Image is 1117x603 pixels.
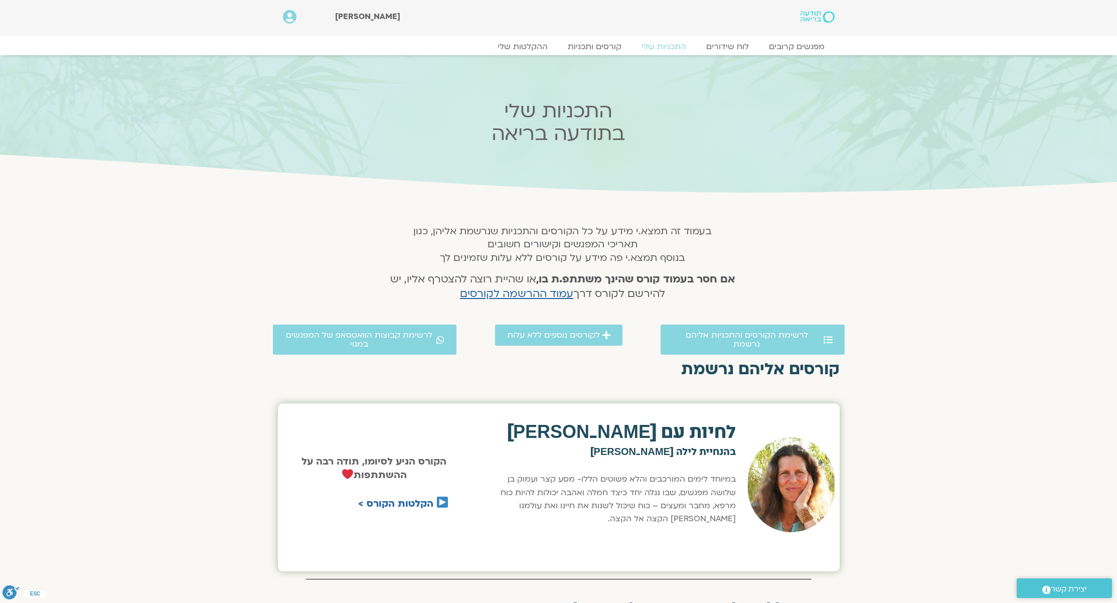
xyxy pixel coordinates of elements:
[507,331,600,340] span: לקורסים נוספים ללא עלות
[631,42,696,52] a: התכניות שלי
[484,447,736,457] h2: בהנחיית לילה [PERSON_NAME]
[358,497,433,510] a: הקלטות הקורס >
[1017,578,1112,598] a: יצירת קשר
[342,469,353,480] img: ❤
[536,272,735,286] strong: אם חסר בעמוד קורס שהינך משתתפ.ת בו,
[335,11,400,22] span: [PERSON_NAME]
[488,42,558,52] a: ההקלטות שלי
[377,272,748,301] h4: או שהיית רוצה להצטרף אליו, יש להירשם לקורס דרך
[278,360,840,378] h2: קורסים אליהם נרשמת
[460,286,573,301] a: עמוד ההרשמה לקורסים
[377,225,748,264] h5: בעמוד זה תמצא.י מידע על כל הקורסים והתכניות שנרשמת אליהן, כגון תאריכי המפגשים וקישורים חשובים בנו...
[558,42,631,52] a: קורסים ותכניות
[696,42,759,52] a: לוח שידורים
[495,325,622,346] a: לקורסים נוספים ללא עלות
[1051,582,1087,596] span: יצירת קשר
[273,325,457,355] a: לרשימת קבוצות הוואטסאפ של המפגשים במנוי
[437,497,448,508] img: ▶️
[484,423,736,441] h2: לחיות עם [PERSON_NAME]
[484,473,736,526] p: במיוחד לימים המורכבים והלא פשוטים הללו- מסע קצר ועמוק בן שלושה מפגשים, שבו נגלה יחד כיצד חמלה ואה...
[673,331,821,349] span: לרשימת הקורסים והתכניות אליהם נרשמת
[285,331,434,349] span: לרשימת קבוצות הוואטסאפ של המפגשים במנוי
[283,42,835,52] nav: Menu
[301,455,446,482] strong: הקורס הגיע לסיומו, תודה רבה על ההשתתפות
[759,42,835,52] a: מפגשים קרובים
[362,100,755,145] h2: התכניות שלי בתודעה בריאה
[661,325,845,355] a: לרשימת הקורסים והתכניות אליהם נרשמת
[748,437,834,532] img: לילה קמחי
